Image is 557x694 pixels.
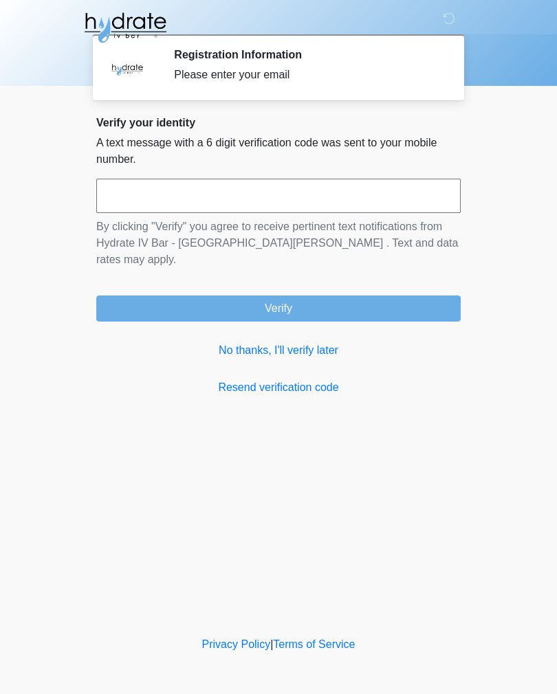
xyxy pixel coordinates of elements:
[270,638,273,650] a: |
[107,48,148,89] img: Agent Avatar
[96,219,461,268] p: By clicking "Verify" you agree to receive pertinent text notifications from Hydrate IV Bar - [GEO...
[174,67,440,83] div: Please enter your email
[96,116,461,129] h2: Verify your identity
[96,295,461,322] button: Verify
[273,638,355,650] a: Terms of Service
[83,10,168,45] img: Hydrate IV Bar - Fort Collins Logo
[202,638,271,650] a: Privacy Policy
[96,135,461,168] p: A text message with a 6 digit verification code was sent to your mobile number.
[96,342,461,359] a: No thanks, I'll verify later
[96,379,461,396] a: Resend verification code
